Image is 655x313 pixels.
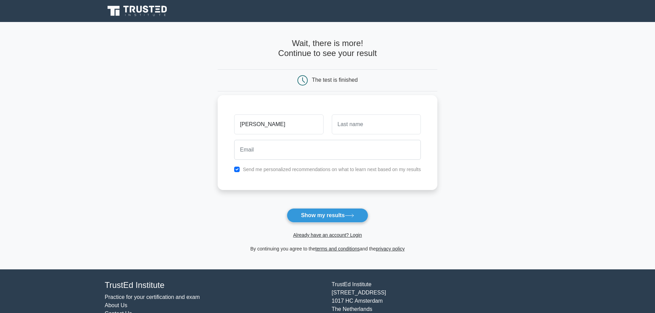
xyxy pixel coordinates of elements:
[234,114,323,134] input: First name
[105,280,324,290] h4: TrustEd Institute
[105,302,128,308] a: About Us
[312,77,358,83] div: The test is finished
[234,140,421,160] input: Email
[243,167,421,172] label: Send me personalized recommendations on what to learn next based on my results
[315,246,360,251] a: terms and conditions
[376,246,405,251] a: privacy policy
[218,38,437,58] h4: Wait, there is more! Continue to see your result
[214,245,441,253] div: By continuing you agree to the and the
[293,232,362,238] a: Already have an account? Login
[105,294,200,300] a: Practice for your certification and exam
[332,114,421,134] input: Last name
[287,208,368,223] button: Show my results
